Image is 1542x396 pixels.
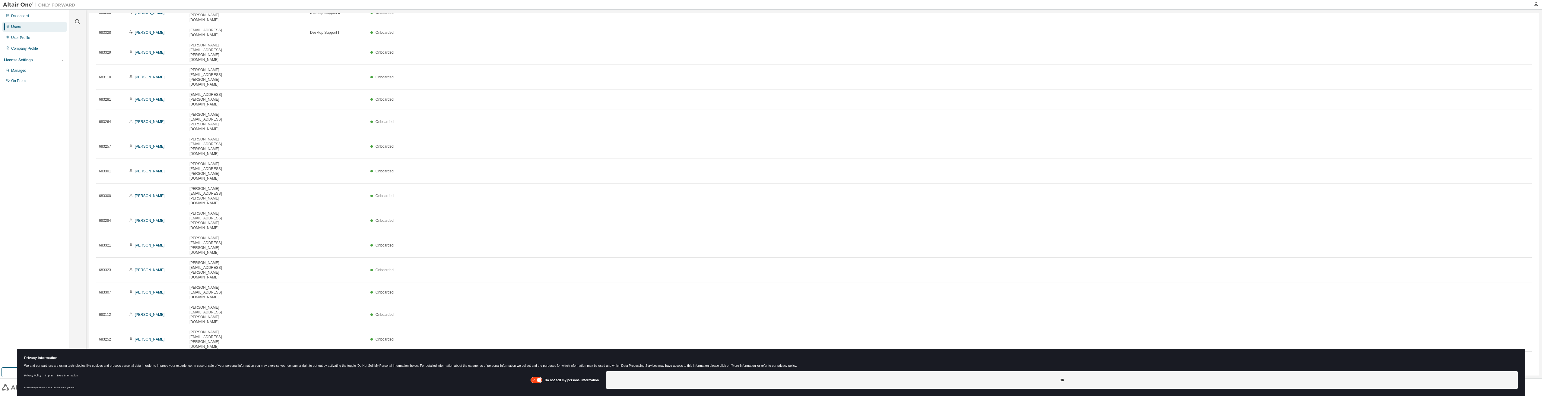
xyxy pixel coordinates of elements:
a: [PERSON_NAME] [135,337,165,341]
div: On Prem [11,78,26,83]
span: [PERSON_NAME][EMAIL_ADDRESS][PERSON_NAME][DOMAIN_NAME] [189,330,244,349]
a: [PERSON_NAME] [135,50,165,55]
span: 683307 [99,290,111,295]
a: [PERSON_NAME] [135,30,165,35]
span: Onboarded [376,243,394,247]
span: Onboarded [376,75,394,79]
span: [PERSON_NAME][EMAIL_ADDRESS][PERSON_NAME][DOMAIN_NAME] [189,43,244,62]
span: 683285 [99,10,111,15]
span: [EMAIL_ADDRESS][DOMAIN_NAME] [189,28,244,37]
span: 683281 [99,97,111,102]
div: Users [11,24,21,29]
span: 683329 [99,50,111,55]
div: License Settings [4,58,33,62]
a: [PERSON_NAME] [135,194,165,198]
span: [PERSON_NAME][EMAIL_ADDRESS][PERSON_NAME][DOMAIN_NAME] [189,186,244,206]
a: [PERSON_NAME] [135,169,165,173]
div: Dashboard [11,14,29,18]
span: [PERSON_NAME][EMAIL_ADDRESS][PERSON_NAME][DOMAIN_NAME] [189,211,244,230]
a: [PERSON_NAME] [135,75,165,79]
span: 683301 [99,169,111,174]
img: altair_logo.svg [2,384,33,391]
span: [PERSON_NAME][EMAIL_ADDRESS][PERSON_NAME][DOMAIN_NAME] [189,68,244,87]
span: [EMAIL_ADDRESS][PERSON_NAME][DOMAIN_NAME] [189,92,244,107]
span: Onboarded [376,169,394,173]
span: 683328 [99,30,111,35]
span: [PERSON_NAME][EMAIL_ADDRESS][DOMAIN_NAME] [189,285,244,300]
div: Company Profile [11,46,38,51]
span: 683257 [99,144,111,149]
span: Onboarded [376,313,394,317]
span: 683252 [99,337,111,342]
span: Desktop Support I [310,30,339,35]
span: 683264 [99,119,111,124]
span: Onboarded [376,50,394,55]
a: [PERSON_NAME] [135,268,165,272]
a: [PERSON_NAME] [135,144,165,149]
div: Managed [11,68,26,73]
span: [PERSON_NAME][EMAIL_ADDRESS][PERSON_NAME][DOMAIN_NAME] [189,137,244,156]
span: Onboarded [376,97,394,102]
span: Onboarded [376,194,394,198]
a: [PERSON_NAME] [135,218,165,223]
a: [PERSON_NAME] [135,243,165,247]
span: [PERSON_NAME][EMAIL_ADDRESS][PERSON_NAME][DOMAIN_NAME] [189,260,244,280]
span: 683284 [99,218,111,223]
a: [PERSON_NAME] [135,11,165,15]
span: Onboarded [376,290,394,294]
a: [PERSON_NAME] [135,120,165,124]
a: [PERSON_NAME] [135,290,165,294]
img: Altair One [3,2,78,8]
span: Onboarded [376,268,394,272]
span: 683300 [99,193,111,198]
div: User Profile [11,35,30,40]
span: 683110 [99,75,111,80]
span: 683321 [99,243,111,248]
span: Onboarded [376,144,394,149]
span: Onboarded [376,337,394,341]
a: [PERSON_NAME] [135,313,165,317]
span: Onboarded [376,30,394,35]
span: Onboarded [376,11,394,15]
a: [PERSON_NAME] [135,97,165,102]
span: Desktop Support II [310,10,340,15]
span: 683112 [99,312,111,317]
span: Onboarded [376,218,394,223]
span: [PERSON_NAME][EMAIL_ADDRESS][PERSON_NAME][DOMAIN_NAME] [189,3,244,22]
span: Onboarded [376,120,394,124]
span: [PERSON_NAME][EMAIL_ADDRESS][PERSON_NAME][DOMAIN_NAME] [189,162,244,181]
span: [PERSON_NAME][EMAIL_ADDRESS][PERSON_NAME][DOMAIN_NAME] [189,305,244,324]
span: 683323 [99,268,111,272]
span: [PERSON_NAME][EMAIL_ADDRESS][PERSON_NAME][DOMAIN_NAME] [189,236,244,255]
span: [PERSON_NAME][EMAIL_ADDRESS][PERSON_NAME][DOMAIN_NAME] [189,112,244,131]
